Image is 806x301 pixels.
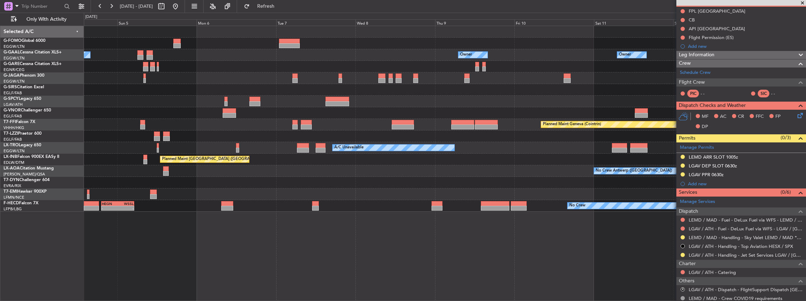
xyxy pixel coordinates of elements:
div: Mon 6 [197,19,276,26]
span: Refresh [251,4,281,9]
div: Owner [619,50,631,60]
div: - - [771,90,787,97]
a: G-SIRSCitation Excel [4,85,44,89]
span: (0/6) [781,188,791,196]
span: LX-INB [4,155,17,159]
div: PIC [687,90,699,97]
span: MF [702,113,708,120]
a: Manage Permits [680,144,714,151]
div: - - [701,90,717,97]
div: LGAV DEP SLOT 0630z [689,163,737,169]
span: T7-EMI [4,190,17,194]
a: LFMN/NCE [4,195,24,200]
span: (0/3) [781,134,791,141]
div: Sun 12 [673,19,753,26]
span: Crew [679,59,691,68]
span: T7-LZZI [4,132,18,136]
a: LEMD / MAD - Handling - Sky Valet LEMD / MAD **MY HANDLING** [689,235,802,241]
div: Add new [688,181,802,187]
div: Add new [688,43,802,49]
a: EGGW/LTN [4,44,25,49]
a: LGAV / ATH - Catering [689,269,736,275]
a: EGLF/FAB [4,90,22,96]
a: G-VNORChallenger 650 [4,108,51,113]
a: G-FOMOGlobal 6000 [4,39,45,43]
a: G-GAALCessna Citation XLS+ [4,50,62,55]
span: Only With Activity [18,17,74,22]
a: G-JAGAPhenom 300 [4,73,44,78]
span: T7-DYN [4,178,19,182]
span: G-SPCY [4,97,19,101]
div: API [GEOGRAPHIC_DATA] [689,26,745,32]
a: EVRA/RIX [4,183,21,188]
a: LGAV / ATH - Handling - Jet Set Services LGAV / [GEOGRAPHIC_DATA] [689,252,802,258]
span: Leg Information [679,51,714,59]
a: EGLF/FAB [4,137,22,142]
a: LGAV/ATH [4,102,23,107]
div: A/C Unavailable [334,142,364,153]
a: LGAV / ATH - Handling - Top Aviation HESX / SPX [689,243,793,249]
div: - [118,206,134,210]
div: No Crew Antwerp ([GEOGRAPHIC_DATA]) [596,166,672,176]
div: Thu 9 [435,19,515,26]
a: G-SPCYLegacy 650 [4,97,41,101]
a: EGGW/LTN [4,79,25,84]
div: Owner [460,50,472,60]
span: LX-AOA [4,166,20,171]
a: F-HECDFalcon 7X [4,201,38,205]
span: G-VNOR [4,108,21,113]
a: LX-TROLegacy 650 [4,143,41,147]
a: LGAV / ATH - Fuel - DeLux Fuel via WFS - LGAV / [GEOGRAPHIC_DATA] [689,226,802,232]
span: CR [738,113,744,120]
span: FP [775,113,781,120]
div: WSSL [118,201,134,206]
span: [DATE] - [DATE] [120,3,153,9]
span: G-JAGA [4,73,20,78]
a: EGLF/FAB [4,114,22,119]
a: T7-EMIHawker 900XP [4,190,46,194]
div: Planned Maint Geneva (Cointrin) [543,119,601,130]
div: LEMD ARR SLOT 1005z [689,154,738,160]
div: Planned Maint [GEOGRAPHIC_DATA] ([GEOGRAPHIC_DATA]) [162,154,273,165]
div: Wed 8 [355,19,435,26]
div: Flight Permission (ES) [689,34,734,40]
a: T7-FFIFalcon 7X [4,120,35,124]
span: Dispatch Checks and Weather [679,102,746,110]
span: Permits [679,134,695,142]
div: Sat 11 [594,19,674,26]
a: LX-AOACitation Mustang [4,166,54,171]
span: AC [720,113,726,120]
div: Tue 7 [276,19,356,26]
span: LX-TRO [4,143,19,147]
span: DP [702,123,708,130]
a: EDLW/DTM [4,160,24,165]
span: T7-FFI [4,120,16,124]
div: LGAV PPR 0630z [689,172,724,178]
span: G-GARE [4,62,20,66]
div: No Crew [569,200,585,211]
span: Charter [679,260,696,268]
a: LGAV / ATH - Dispatch - FlightSupport Dispatch [GEOGRAPHIC_DATA] [689,287,802,293]
span: Others [679,277,694,285]
span: G-GAAL [4,50,20,55]
a: LX-INBFalcon 900EX EASy II [4,155,59,159]
span: G-FOMO [4,39,21,43]
span: Services [679,188,697,197]
button: R [681,287,685,292]
div: HEGN [102,201,118,206]
span: Flight Crew [679,78,705,87]
a: VHHH/HKG [4,125,24,130]
button: Only With Activity [8,14,76,25]
a: G-GARECessna Citation XLS+ [4,62,62,66]
a: EGGW/LTN [4,148,25,154]
a: T7-DYNChallenger 604 [4,178,50,182]
span: Dispatch [679,207,698,216]
a: T7-LZZIPraetor 600 [4,132,42,136]
a: LEMD / MAD - Fuel - DeLux Fuel via WFS - LEMD / MAD [689,217,802,223]
span: G-SIRS [4,85,17,89]
a: [PERSON_NAME]/QSA [4,172,45,177]
span: FFC [756,113,764,120]
div: SIC [758,90,769,97]
div: - [102,206,118,210]
a: EGGW/LTN [4,56,25,61]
